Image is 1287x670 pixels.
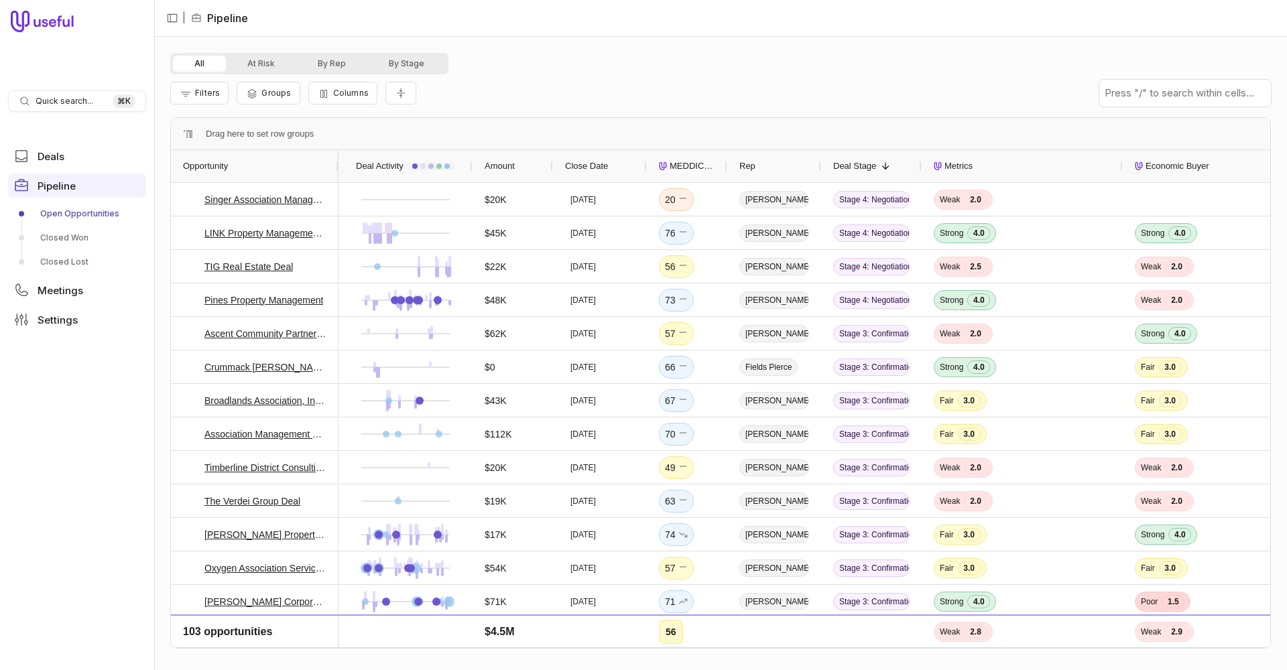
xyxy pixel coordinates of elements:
div: $19K [485,493,507,509]
span: Weak [1141,630,1161,641]
button: Collapse all rows [385,82,416,105]
span: Strong [1141,328,1164,339]
div: $22K [485,259,507,275]
span: Fair [1141,563,1155,574]
span: [PERSON_NAME] [739,492,809,510]
div: $17K [485,527,507,543]
span: No change [678,560,688,576]
a: Alliance Association Management Deal [204,627,326,643]
span: 2.0 [1165,494,1188,508]
span: Stage 4: Negotiation [833,191,910,208]
span: Fair [940,429,954,440]
span: 1.5 [1162,595,1184,608]
div: 63 [665,493,688,509]
div: 56 [665,259,688,275]
button: All [173,56,226,72]
a: The Verdei Group Deal [204,493,300,509]
span: 4.0 [967,293,990,307]
time: [DATE] [570,496,596,507]
a: Meetings [8,278,146,302]
button: Columns [308,82,377,105]
span: Weak [940,328,960,339]
span: 4.0 [967,360,990,374]
div: 74 [665,527,688,543]
span: 3.0 [958,394,981,407]
a: Closed Won [8,227,146,249]
a: Broadlands Association, Inc. Deal [204,393,326,409]
span: Strong [940,596,963,607]
span: 2.0 [964,193,987,206]
div: 20 [665,192,688,208]
span: Stage 3: Confirmation [833,325,910,342]
div: $112K [485,426,511,442]
span: 4.0 [1168,226,1191,240]
button: By Rep [296,56,367,72]
div: $48K [485,627,507,643]
span: 2.0 [1165,628,1188,642]
time: [DATE] [570,261,596,272]
span: Weak [1141,295,1161,306]
span: 2.0 [1165,293,1188,307]
span: No change [678,192,688,208]
span: [PERSON_NAME] [739,425,809,443]
span: No change [678,359,688,375]
span: 2.0 [964,461,987,474]
div: $48K [485,292,507,308]
span: 3.0 [1159,561,1182,575]
a: Pines Property Management [204,292,323,308]
div: MEDDICC Score [659,150,715,182]
div: $71K [485,594,507,610]
span: Settings [38,315,78,325]
span: [PERSON_NAME] [739,626,809,644]
span: 3.0 [958,628,981,642]
div: 70 [665,426,688,442]
span: Strong [940,228,963,239]
time: [DATE] [570,596,596,607]
span: Weak [1141,462,1161,473]
a: Closed Lost [8,251,146,273]
span: Stage 3: Confirmation [833,459,910,476]
span: Pipeline [38,181,76,191]
span: Weak [1141,261,1161,272]
span: Rep [739,158,755,174]
span: Close Date [565,158,608,174]
span: Stage 3: Confirmation [833,559,910,577]
time: [DATE] [570,228,596,239]
span: [PERSON_NAME] [739,559,809,577]
a: Ascent Community Partners - New Deal [204,326,326,342]
span: Poor [1141,596,1158,607]
span: Economic Buyer [1146,158,1209,174]
span: 4.0 [1168,528,1191,541]
button: At Risk [226,56,296,72]
span: 3.0 [958,561,981,575]
a: Settings [8,308,146,332]
span: 2.0 [1165,260,1188,273]
span: Columns [333,88,369,98]
time: [DATE] [570,295,596,306]
span: Weak [940,261,960,272]
span: Weak [940,496,960,507]
a: Open Opportunities [8,203,146,224]
kbd: ⌘ K [113,94,135,108]
span: [PERSON_NAME] [739,191,809,208]
time: [DATE] [570,563,596,574]
span: No change [678,426,688,442]
span: Fair [1141,362,1155,373]
button: By Stage [367,56,446,72]
span: MEDDICC Score [670,158,715,174]
div: $45K [485,225,507,241]
button: Group Pipeline [237,82,300,105]
span: Fair [940,395,954,406]
span: 4.0 [1168,327,1191,340]
span: No change [678,493,688,509]
span: Deals [38,151,64,161]
span: Stage 4: Negotiation [833,291,910,309]
time: [DATE] [570,395,596,406]
span: Weak [1141,496,1161,507]
a: TIG Real Estate Deal [204,259,293,275]
a: [PERSON_NAME] Property Management Deal [204,527,326,543]
span: 3.0 [958,427,981,441]
span: Stage 3: Confirmation [833,526,910,543]
span: 3.0 [1159,360,1182,374]
span: 4.0 [967,226,990,240]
